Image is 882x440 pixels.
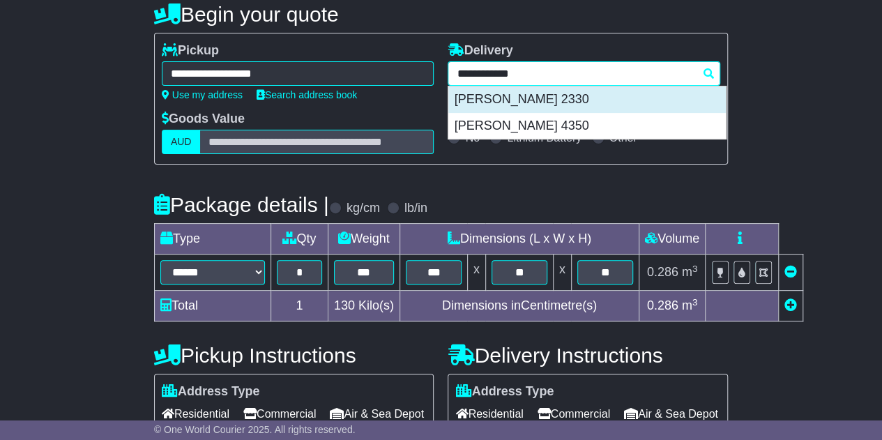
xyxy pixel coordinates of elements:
td: 1 [271,291,328,321]
span: Commercial [243,403,316,425]
label: Pickup [162,43,219,59]
td: Weight [328,224,400,255]
td: Dimensions (L x W x H) [400,224,639,255]
h4: Delivery Instructions [448,344,728,367]
a: Use my address [162,89,243,100]
span: Air & Sea Depot [330,403,424,425]
td: x [467,255,485,291]
span: Air & Sea Depot [624,403,718,425]
td: Total [154,291,271,321]
span: m [682,298,698,312]
label: AUD [162,130,201,154]
span: m [682,265,698,279]
sup: 3 [692,264,698,274]
div: [PERSON_NAME] 2330 [448,86,726,113]
a: Add new item [784,298,797,312]
td: Qty [271,224,328,255]
span: Residential [455,403,523,425]
td: Volume [639,224,705,255]
span: 0.286 [647,265,678,279]
a: Remove this item [784,265,797,279]
span: Residential [162,403,229,425]
div: [PERSON_NAME] 4350 [448,113,726,139]
a: Search address book [257,89,357,100]
label: Goods Value [162,112,245,127]
h4: Pickup Instructions [154,344,434,367]
td: Dimensions in Centimetre(s) [400,291,639,321]
label: lb/in [404,201,427,216]
td: x [553,255,571,291]
sup: 3 [692,297,698,308]
span: © One World Courier 2025. All rights reserved. [154,424,356,435]
label: Delivery [448,43,512,59]
label: Address Type [162,384,260,400]
h4: Package details | [154,193,329,216]
td: Type [154,224,271,255]
h4: Begin your quote [154,3,728,26]
span: Commercial [538,403,610,425]
label: Address Type [455,384,554,400]
span: 0.286 [647,298,678,312]
label: kg/cm [347,201,380,216]
span: 130 [334,298,355,312]
td: Kilo(s) [328,291,400,321]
